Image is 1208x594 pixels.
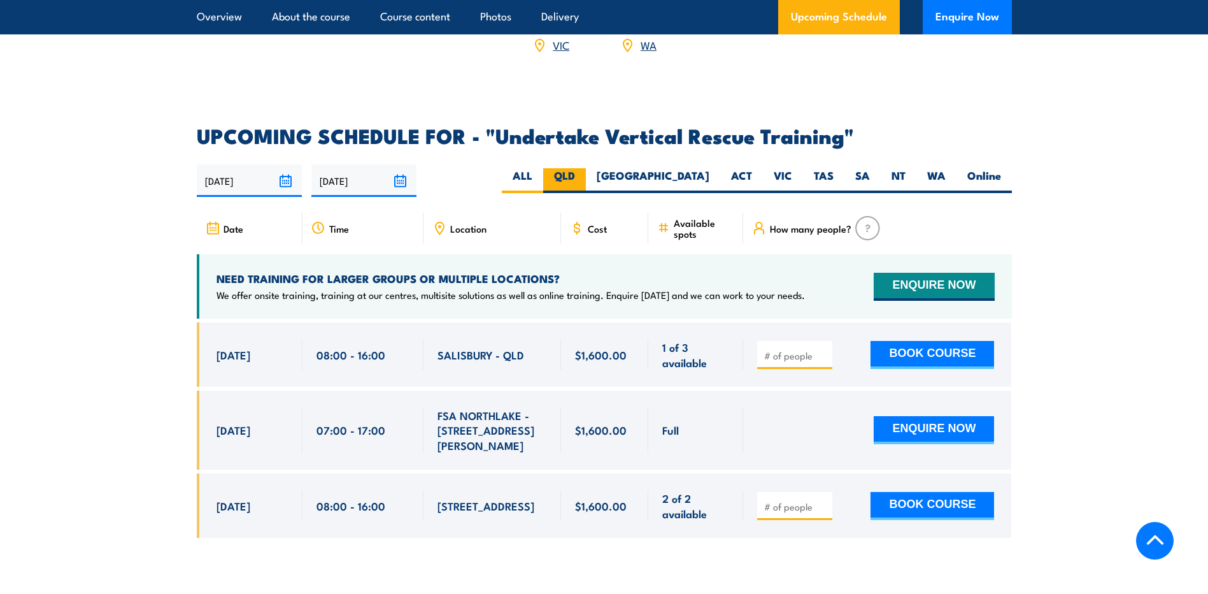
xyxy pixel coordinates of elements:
span: Time [329,223,349,234]
h2: UPCOMING SCHEDULE FOR - "Undertake Vertical Rescue Training" [197,126,1012,144]
label: SA [844,168,881,193]
button: BOOK COURSE [870,492,994,520]
button: BOOK COURSE [870,341,994,369]
span: Cost [588,223,607,234]
p: We offer onsite training, training at our centres, multisite solutions as well as online training... [217,289,805,301]
span: $1,600.00 [575,347,627,362]
label: ALL [502,168,543,193]
label: QLD [543,168,586,193]
label: [GEOGRAPHIC_DATA] [586,168,720,193]
span: Location [450,223,487,234]
span: How many people? [770,223,851,234]
label: VIC [763,168,803,193]
label: Online [956,168,1012,193]
a: WA [641,37,657,52]
span: [DATE] [217,423,250,437]
span: 08:00 - 16:00 [316,498,385,513]
button: ENQUIRE NOW [874,416,994,444]
span: Full [662,423,679,437]
span: 07:00 - 17:00 [316,423,385,437]
label: TAS [803,168,844,193]
a: VIC [553,37,569,52]
span: $1,600.00 [575,423,627,437]
span: 2 of 2 available [662,491,729,521]
span: [DATE] [217,498,250,513]
span: 1 of 3 available [662,340,729,370]
span: FSA NORTHLAKE - [STREET_ADDRESS][PERSON_NAME] [437,408,547,453]
label: ACT [720,168,763,193]
span: SALISBURY - QLD [437,347,524,362]
span: Date [224,223,243,234]
label: WA [916,168,956,193]
span: Available spots [674,217,734,239]
button: ENQUIRE NOW [874,273,994,301]
span: $1,600.00 [575,498,627,513]
span: [DATE] [217,347,250,362]
input: # of people [764,500,828,513]
label: NT [881,168,916,193]
input: From date [197,164,302,197]
input: To date [311,164,416,197]
span: 08:00 - 16:00 [316,347,385,362]
input: # of people [764,349,828,362]
span: [STREET_ADDRESS] [437,498,534,513]
h4: NEED TRAINING FOR LARGER GROUPS OR MULTIPLE LOCATIONS? [217,272,805,286]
